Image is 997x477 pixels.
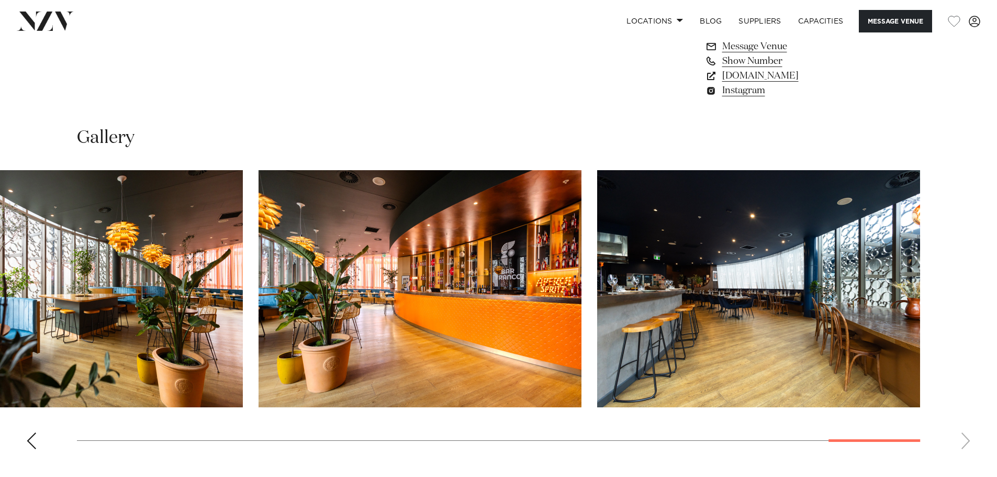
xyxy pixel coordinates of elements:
[705,83,876,98] a: Instagram
[705,54,876,69] a: Show Number
[705,69,876,83] a: [DOMAIN_NAME]
[259,170,581,407] swiper-slide: 22 / 23
[77,126,135,150] h2: Gallery
[730,10,789,32] a: SUPPLIERS
[705,39,876,54] a: Message Venue
[17,12,74,30] img: nzv-logo.png
[618,10,691,32] a: Locations
[597,170,920,407] swiper-slide: 23 / 23
[859,10,932,32] button: Message Venue
[790,10,852,32] a: Capacities
[691,10,730,32] a: BLOG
